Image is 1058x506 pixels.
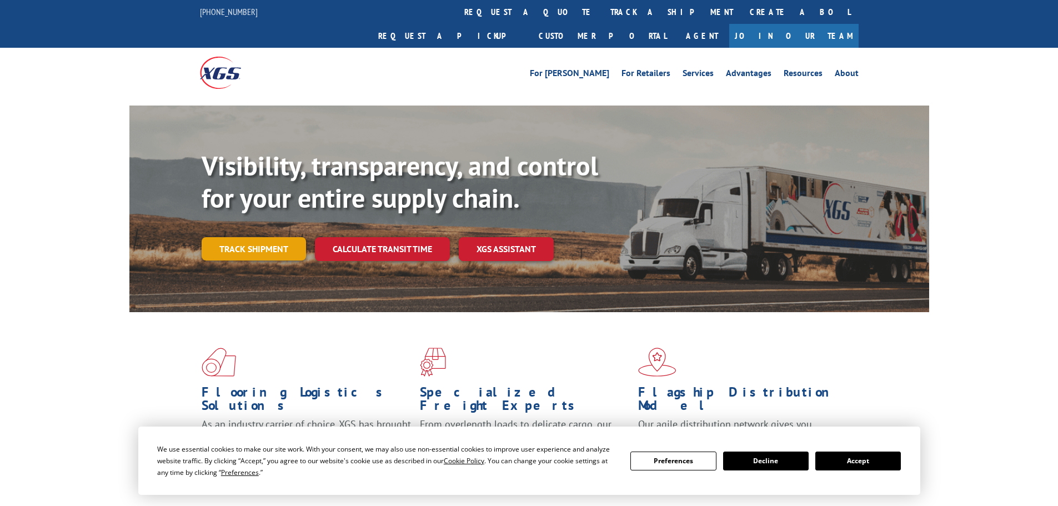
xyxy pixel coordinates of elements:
[420,385,630,418] h1: Specialized Freight Experts
[420,348,446,377] img: xgs-icon-focused-on-flooring-red
[315,237,450,261] a: Calculate transit time
[683,69,714,81] a: Services
[444,456,484,465] span: Cookie Policy
[202,237,306,260] a: Track shipment
[638,418,843,444] span: Our agile distribution network gives you nationwide inventory management on demand.
[530,24,675,48] a: Customer Portal
[675,24,729,48] a: Agent
[202,348,236,377] img: xgs-icon-total-supply-chain-intelligence-red
[530,69,609,81] a: For [PERSON_NAME]
[630,452,716,470] button: Preferences
[202,418,411,457] span: As an industry carrier of choice, XGS has brought innovation and dedication to flooring logistics...
[420,418,630,467] p: From overlength loads to delicate cargo, our experienced staff knows the best way to move your fr...
[202,148,598,215] b: Visibility, transparency, and control for your entire supply chain.
[729,24,859,48] a: Join Our Team
[784,69,823,81] a: Resources
[370,24,530,48] a: Request a pickup
[138,427,920,495] div: Cookie Consent Prompt
[638,385,848,418] h1: Flagship Distribution Model
[221,468,259,477] span: Preferences
[200,6,258,17] a: [PHONE_NUMBER]
[459,237,554,261] a: XGS ASSISTANT
[202,385,412,418] h1: Flooring Logistics Solutions
[621,69,670,81] a: For Retailers
[723,452,809,470] button: Decline
[815,452,901,470] button: Accept
[835,69,859,81] a: About
[157,443,617,478] div: We use essential cookies to make our site work. With your consent, we may also use non-essential ...
[726,69,771,81] a: Advantages
[638,348,676,377] img: xgs-icon-flagship-distribution-model-red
